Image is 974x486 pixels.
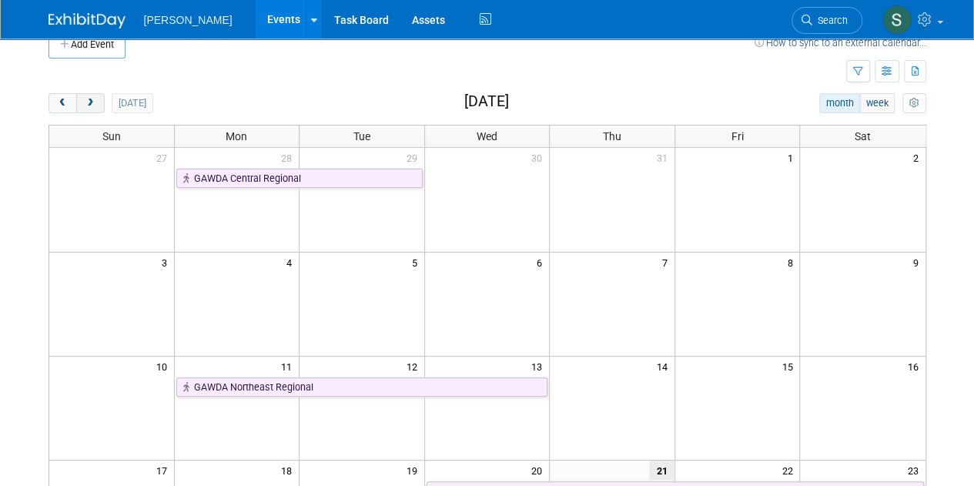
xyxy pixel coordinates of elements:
[655,148,674,167] span: 31
[279,148,299,167] span: 28
[755,37,926,49] a: How to sync to an external calendar...
[530,357,549,376] span: 13
[792,7,862,34] a: Search
[731,130,744,142] span: Fri
[882,5,912,35] img: Skye Tuinei
[285,253,299,272] span: 4
[912,253,925,272] span: 9
[785,253,799,272] span: 8
[535,253,549,272] span: 6
[530,148,549,167] span: 30
[112,93,152,113] button: [DATE]
[155,148,174,167] span: 27
[410,253,424,272] span: 5
[661,253,674,272] span: 7
[279,357,299,376] span: 11
[405,148,424,167] span: 29
[144,14,233,26] span: [PERSON_NAME]
[279,461,299,480] span: 18
[780,357,799,376] span: 15
[812,15,848,26] span: Search
[76,93,105,113] button: next
[912,148,925,167] span: 2
[160,253,174,272] span: 3
[855,130,871,142] span: Sat
[176,377,548,397] a: GAWDA Northeast Regional
[49,93,77,113] button: prev
[405,461,424,480] span: 19
[859,93,895,113] button: week
[906,461,925,480] span: 23
[780,461,799,480] span: 22
[464,93,508,110] h2: [DATE]
[909,99,919,109] i: Personalize Calendar
[353,130,370,142] span: Tue
[49,31,126,59] button: Add Event
[49,13,126,28] img: ExhibitDay
[102,130,121,142] span: Sun
[906,357,925,376] span: 16
[477,130,497,142] span: Wed
[819,93,860,113] button: month
[902,93,925,113] button: myCustomButton
[655,357,674,376] span: 14
[649,461,674,480] span: 21
[176,169,423,189] a: GAWDA Central Regional
[226,130,247,142] span: Mon
[155,461,174,480] span: 17
[155,357,174,376] span: 10
[405,357,424,376] span: 12
[785,148,799,167] span: 1
[603,130,621,142] span: Thu
[530,461,549,480] span: 20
